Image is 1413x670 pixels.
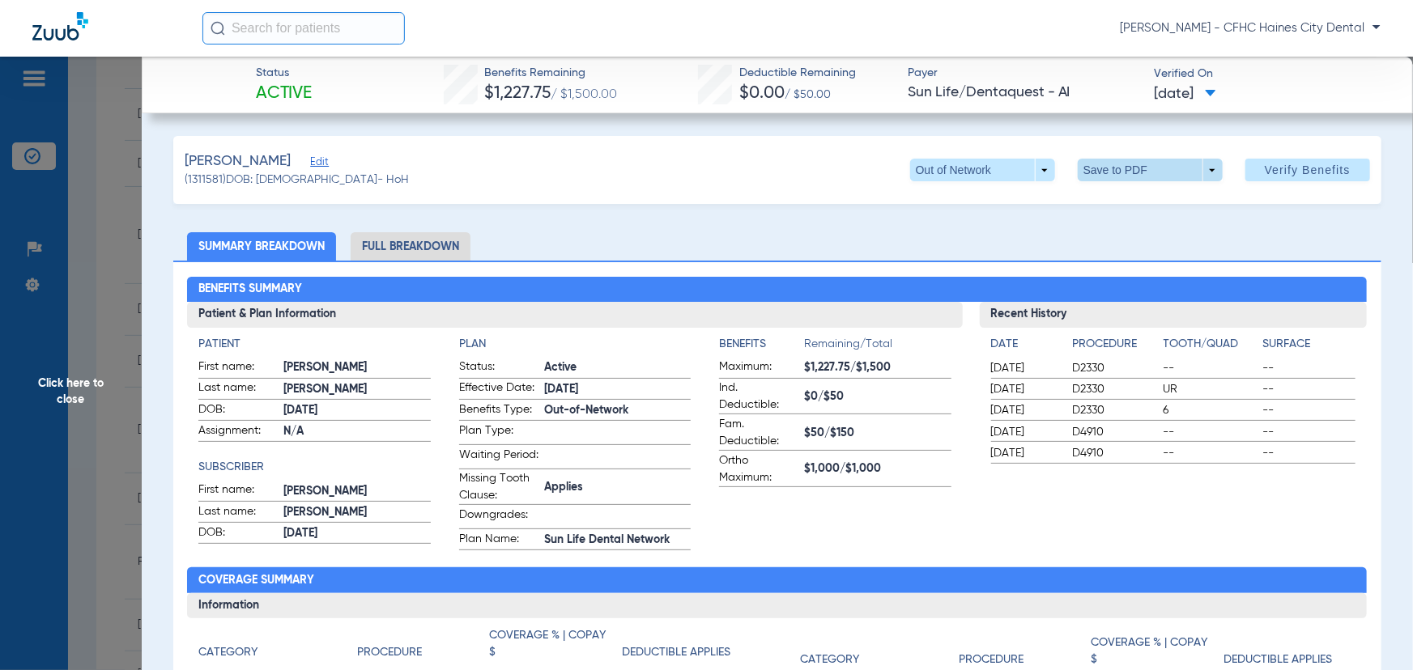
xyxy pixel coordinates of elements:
span: D4910 [1073,424,1158,440]
h4: Category [198,644,257,661]
span: Effective Date: [459,380,538,399]
span: Status: [459,358,538,378]
li: Full Breakdown [351,232,470,261]
span: (1311581) DOB: [DEMOGRAPHIC_DATA] - HoH [185,172,409,189]
li: Summary Breakdown [187,232,336,261]
span: [PERSON_NAME] [283,483,430,500]
span: Status [256,65,313,82]
span: $0/$50 [804,388,951,405]
app-breakdown-title: Procedure [1073,336,1158,358]
span: Plan Type: [459,422,538,444]
span: [DATE] [991,424,1059,440]
span: D4910 [1073,445,1158,461]
span: -- [1262,360,1356,376]
span: First name: [198,481,278,501]
span: Verify Benefits [1265,163,1351,176]
span: Downgrades: [459,507,538,528]
h2: Coverage Summary [187,567,1367,593]
h4: Date [991,336,1059,353]
span: [DATE] [283,525,430,542]
span: [DATE] [991,402,1059,418]
h4: Coverage % | Copay $ [1092,634,1215,668]
button: Verify Benefits [1245,159,1370,181]
span: $50/$150 [804,425,951,442]
span: [DATE] [991,360,1059,376]
span: [PERSON_NAME] [283,504,430,521]
h4: Procedure [959,651,1024,668]
span: Missing Tooth Clause: [459,470,538,504]
span: -- [1262,424,1356,440]
h4: Tooth/Quad [1164,336,1257,353]
span: [DATE] [1154,84,1216,104]
span: Out-of-Network [544,402,691,419]
input: Search for patients [202,12,405,45]
span: Ortho Maximum: [719,452,798,486]
span: Deductible Remaining [739,65,856,82]
span: [PERSON_NAME] [283,381,430,398]
span: [DATE] [991,445,1059,461]
span: [DATE] [991,381,1059,397]
span: $0.00 [739,85,785,102]
h4: Benefits [719,336,804,353]
span: -- [1262,445,1356,461]
span: Waiting Period: [459,447,538,469]
app-breakdown-title: Coverage % | Copay $ [490,627,622,667]
span: -- [1164,445,1257,461]
span: Applies [544,479,691,496]
img: Zuub Logo [32,12,88,40]
span: D2330 [1073,360,1158,376]
span: $1,227.75 [485,85,551,102]
span: Last name: [198,380,278,399]
span: Payer [908,65,1140,82]
h4: Patient [198,336,430,353]
span: Last name: [198,503,278,523]
span: Benefits Remaining [485,65,618,82]
h4: Procedure [357,644,422,661]
h2: Benefits Summary [187,277,1367,303]
span: -- [1164,424,1257,440]
span: UR [1164,381,1257,397]
h4: Surface [1262,336,1356,353]
span: [PERSON_NAME] - CFHC Haines City Dental [1120,20,1381,36]
app-breakdown-title: Tooth/Quad [1164,336,1257,358]
h4: Procedure [1073,336,1158,353]
span: Assignment: [198,422,278,442]
button: Save to PDF [1078,159,1223,181]
span: Fam. Deductible: [719,416,798,450]
span: Sun Life/Dentaquest - AI [908,83,1140,103]
span: $1,227.75/$1,500 [804,359,951,376]
app-breakdown-title: Deductible Applies [622,627,754,667]
span: Verified On [1154,66,1386,83]
span: D2330 [1073,402,1158,418]
span: $1,000/$1,000 [804,460,951,477]
h4: Subscriber [198,459,430,476]
app-breakdown-title: Date [991,336,1059,358]
app-breakdown-title: Procedure [357,627,489,667]
span: / $1,500.00 [551,88,618,101]
h4: Coverage % | Copay $ [490,627,614,661]
h4: Deductible Applies [622,644,730,661]
iframe: Chat Widget [1332,592,1413,670]
h3: Patient & Plan Information [187,302,962,328]
span: DOB: [198,524,278,544]
span: -- [1262,381,1356,397]
span: N/A [283,423,430,440]
span: -- [1262,402,1356,418]
app-breakdown-title: Benefits [719,336,804,358]
span: Edit [310,156,325,172]
span: Active [256,83,313,105]
span: / $50.00 [785,89,831,100]
span: Plan Name: [459,531,538,550]
h4: Plan [459,336,691,353]
h4: Deductible Applies [1224,651,1332,668]
span: [DATE] [544,381,691,398]
span: D2330 [1073,381,1158,397]
app-breakdown-title: Category [198,627,357,667]
span: [PERSON_NAME] [185,151,291,172]
span: Active [544,359,691,376]
span: -- [1164,360,1257,376]
span: Benefits Type: [459,401,538,421]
